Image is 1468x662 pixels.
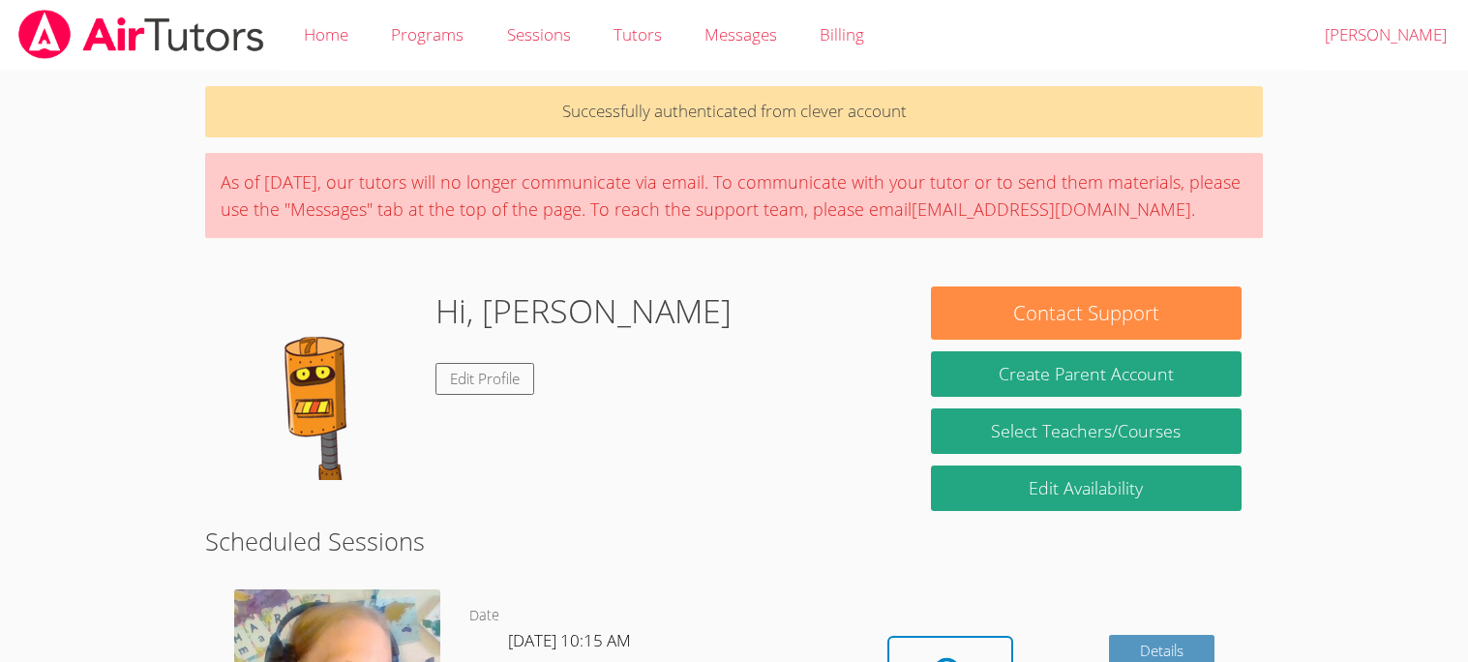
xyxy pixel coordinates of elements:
[205,153,1262,238] div: As of [DATE], our tutors will no longer communicate via email. To communicate with your tutor or ...
[205,86,1262,137] p: Successfully authenticated from clever account
[508,629,631,651] span: [DATE] 10:15 AM
[205,523,1262,559] h2: Scheduled Sessions
[469,604,499,628] dt: Date
[16,10,266,59] img: airtutors_banner-c4298cdbf04f3fff15de1276eac7730deb9818008684d7c2e4769d2f7ddbe033.png
[931,351,1241,397] button: Create Parent Account
[704,23,777,45] span: Messages
[931,286,1241,340] button: Contact Support
[435,363,534,395] a: Edit Profile
[931,408,1241,454] a: Select Teachers/Courses
[226,286,420,480] img: default.png
[931,466,1241,511] a: Edit Availability
[435,286,732,336] h1: Hi, [PERSON_NAME]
